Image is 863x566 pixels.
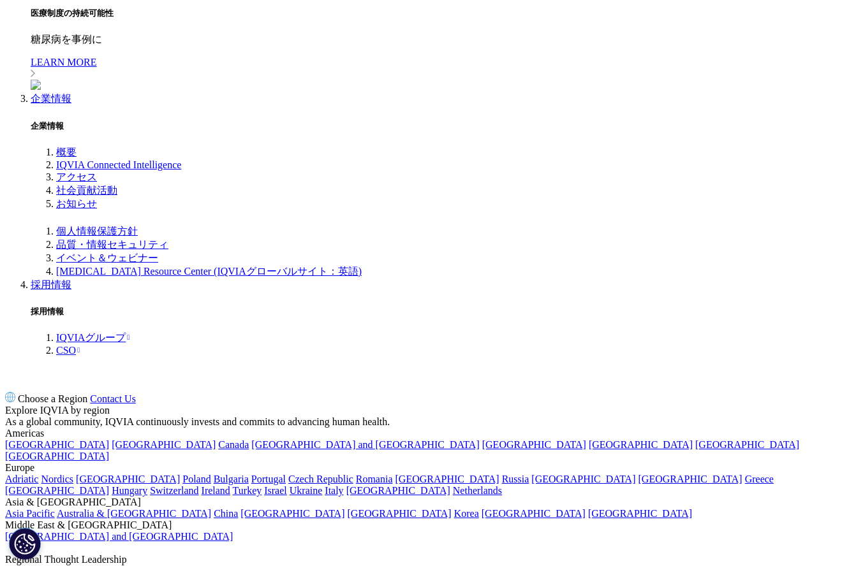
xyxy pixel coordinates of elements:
[453,485,502,496] a: Netherlands
[31,120,858,132] h5: 企業情報
[588,508,692,519] a: [GEOGRAPHIC_DATA]
[214,474,249,484] a: Bulgaria
[31,8,858,19] h5: 医療制度の持続可能性
[150,485,198,496] a: Switzerland
[251,474,286,484] a: Portugal
[56,147,77,157] a: 概要
[5,508,55,519] a: Asia Pacific
[31,33,858,47] p: 糖尿病を事例に
[202,485,230,496] a: Ireland
[356,474,393,484] a: Romania
[56,185,117,196] a: 社会貢献活動
[638,474,742,484] a: [GEOGRAPHIC_DATA]
[695,439,799,450] a: [GEOGRAPHIC_DATA]
[5,554,858,565] div: Regional Thought Leadership
[112,485,147,496] a: Hungary
[31,306,858,317] h5: 採用情報
[56,345,80,356] a: CSO
[112,439,216,450] a: [GEOGRAPHIC_DATA]
[5,519,858,531] div: Middle East & [GEOGRAPHIC_DATA]
[264,485,287,496] a: Israel
[5,439,109,450] a: [GEOGRAPHIC_DATA]
[5,462,858,474] div: Europe
[56,159,181,170] a: IQVIA Connected Intelligence
[288,474,353,484] a: Czech Republic
[41,474,73,484] a: Nordics
[589,439,693,450] a: [GEOGRAPHIC_DATA]
[9,528,41,560] button: Cookie 設定
[214,508,238,519] a: China
[57,508,211,519] a: Australia & [GEOGRAPHIC_DATA]
[5,428,858,439] div: Americas
[31,93,71,104] a: 企業情報
[90,393,136,404] a: Contact Us
[218,439,249,450] a: Canada
[454,508,479,519] a: Korea
[531,474,635,484] a: [GEOGRAPHIC_DATA]
[5,485,109,496] a: [GEOGRAPHIC_DATA]
[482,508,586,519] a: [GEOGRAPHIC_DATA]
[745,474,774,484] a: Greece
[5,451,109,461] a: [GEOGRAPHIC_DATA]
[56,226,138,236] a: 個人情報保護方針
[31,279,71,290] a: 採用情報
[31,80,41,90] img: institute-navigation-image.png
[31,57,858,80] a: LEARN MORE
[5,405,858,416] div: Explore IQVIA by region
[56,266,362,277] a: [MEDICAL_DATA] Resource Center (IQVIAグローバルサイト：英語)
[290,485,323,496] a: Ukraine
[395,474,499,484] a: [GEOGRAPHIC_DATA]
[56,332,129,343] a: IQVIAグループ
[240,508,344,519] a: [GEOGRAPHIC_DATA]
[5,474,38,484] a: Adriatic
[325,485,343,496] a: Italy
[251,439,479,450] a: [GEOGRAPHIC_DATA] and [GEOGRAPHIC_DATA]
[18,393,87,404] span: Choose a Region
[56,239,168,250] a: 品質・情報セキュリティ
[182,474,210,484] a: Poland
[5,531,233,542] a: [GEOGRAPHIC_DATA] and [GEOGRAPHIC_DATA]
[5,416,858,428] div: As a global community, IQVIA continuously invests and commits to advancing human health.
[56,171,97,182] a: アクセス
[502,474,529,484] a: Russia
[482,439,586,450] a: [GEOGRAPHIC_DATA]
[56,252,158,263] a: イベント＆ウェビナー
[348,508,452,519] a: [GEOGRAPHIC_DATA]
[5,497,858,508] div: Asia & [GEOGRAPHIC_DATA]
[76,474,180,484] a: [GEOGRAPHIC_DATA]
[346,485,450,496] a: [GEOGRAPHIC_DATA]
[56,198,97,209] a: お知らせ
[233,485,262,496] a: Turkey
